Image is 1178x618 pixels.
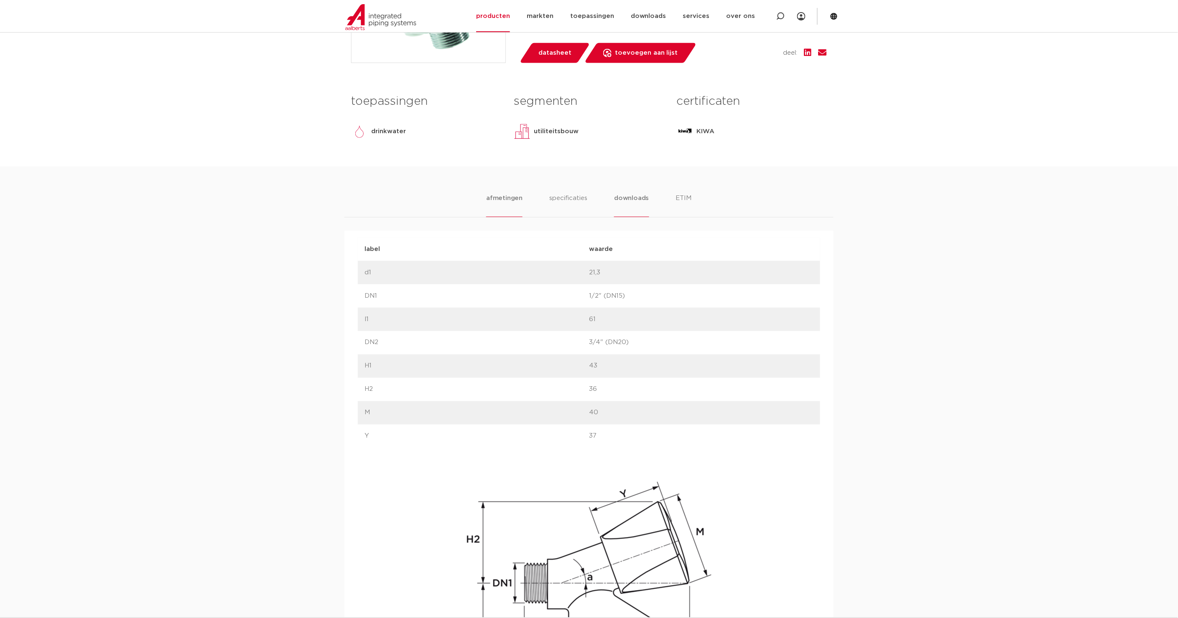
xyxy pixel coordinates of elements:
li: specificaties [549,193,587,217]
p: 21,3 [589,268,813,278]
h3: certificaten [677,93,827,110]
p: 1/2" (DN15) [589,291,813,301]
h3: segmenten [514,93,664,110]
span: deel: [783,48,798,58]
p: H2 [365,385,589,395]
span: toevoegen aan lijst [615,46,678,60]
p: M [365,408,589,418]
p: H1 [365,361,589,371]
span: datasheet [538,46,571,60]
p: KIWA [697,127,715,137]
p: 40 [589,408,813,418]
p: d1 [365,268,589,278]
p: 37 [589,431,813,441]
img: utiliteitsbouw [514,123,530,140]
p: 61 [589,314,813,324]
p: utiliteitsbouw [534,127,579,137]
li: downloads [614,193,649,217]
p: Y [365,431,589,441]
p: waarde [589,244,813,254]
a: datasheet [519,43,590,63]
p: l1 [365,314,589,324]
img: KIWA [677,123,694,140]
li: ETIM [676,193,692,217]
p: 43 [589,361,813,371]
h3: toepassingen [351,93,501,110]
li: afmetingen [486,193,523,217]
p: drinkwater [371,127,406,137]
p: 36 [589,385,813,395]
img: drinkwater [351,123,368,140]
p: label [365,244,589,254]
p: DN1 [365,291,589,301]
p: DN2 [365,338,589,348]
p: 3/4" (DN20) [589,338,813,348]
